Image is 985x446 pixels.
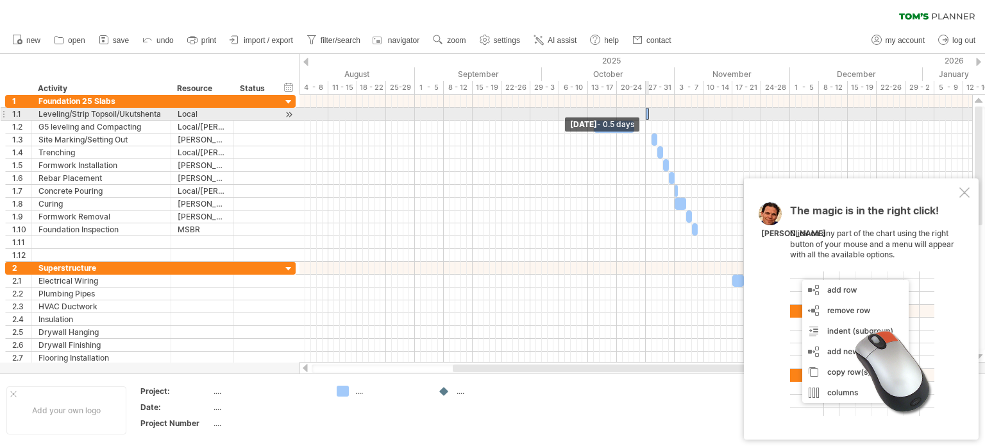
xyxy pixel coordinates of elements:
[214,402,321,413] div: ....
[476,32,524,49] a: settings
[905,81,934,94] div: 29 - 2
[178,121,227,133] div: Local/[PERSON_NAME]
[542,67,675,81] div: October 2025
[12,133,31,146] div: 1.3
[530,32,580,49] a: AI assist
[447,36,466,45] span: zoom
[588,81,617,94] div: 13 - 17
[790,67,923,81] div: December 2025
[38,185,164,197] div: Concrete Pouring
[38,300,164,313] div: HVAC Ductwork
[38,275,164,287] div: Electrical Wiring
[501,81,530,94] div: 22-26
[12,249,31,261] div: 1.12
[675,67,790,81] div: November 2025
[12,275,31,287] div: 2.1
[9,32,44,49] a: new
[178,159,227,171] div: [PERSON_NAME]
[646,36,671,45] span: contact
[177,82,226,95] div: Resource
[96,32,133,49] a: save
[790,204,939,223] span: The magic is in the right click!
[240,82,268,95] div: Status
[12,159,31,171] div: 1.5
[415,81,444,94] div: 1 - 5
[12,108,31,120] div: 1.1
[38,352,164,364] div: Flooring Installation
[934,81,963,94] div: 5 - 9
[629,32,675,49] a: contact
[38,159,164,171] div: Formwork Installation
[178,198,227,210] div: [PERSON_NAME]
[156,36,174,45] span: undo
[178,223,227,236] div: MSBR
[12,352,31,364] div: 2.7
[178,133,227,146] div: [PERSON_NAME]
[178,172,227,184] div: [PERSON_NAME]
[604,36,619,45] span: help
[848,81,877,94] div: 15 - 19
[12,300,31,313] div: 2.3
[597,119,634,129] span: - 0.5 days
[139,32,178,49] a: undo
[38,198,164,210] div: Curing
[617,81,646,94] div: 20-24
[214,418,321,429] div: ....
[68,36,85,45] span: open
[38,210,164,223] div: Formwork Removal
[140,386,211,397] div: Project:
[38,133,164,146] div: Site Marking/Setting Out
[12,223,31,236] div: 1.10
[294,67,415,81] div: August 2025
[388,36,419,45] span: navigator
[12,236,31,248] div: 1.11
[51,32,89,49] a: open
[473,81,501,94] div: 15 - 19
[12,313,31,325] div: 2.4
[952,36,975,45] span: log out
[38,262,164,274] div: Superstructure
[355,386,425,397] div: ....
[12,287,31,300] div: 2.2
[201,36,216,45] span: print
[244,36,293,45] span: import / export
[113,36,129,45] span: save
[6,386,126,434] div: Add your own logo
[444,81,473,94] div: 8 - 12
[178,210,227,223] div: [PERSON_NAME]
[761,81,790,94] div: 24-28
[386,81,415,94] div: 25-29
[321,36,360,45] span: filter/search
[299,81,328,94] div: 4 - 8
[12,95,31,107] div: 1
[140,402,211,413] div: Date:
[38,326,164,338] div: Drywall Hanging
[703,81,732,94] div: 10 - 14
[214,386,321,397] div: ....
[732,81,761,94] div: 17 - 21
[761,228,826,239] div: [PERSON_NAME]
[12,339,31,351] div: 2.6
[12,198,31,210] div: 1.8
[283,108,295,121] div: scroll to activity
[38,108,164,120] div: Leveling/Strip Topsoil/Ukutshenta
[38,223,164,236] div: Foundation Inspection
[886,36,925,45] span: my account
[935,32,979,49] a: log out
[877,81,905,94] div: 22-26
[178,185,227,197] div: Local/[PERSON_NAME]
[559,81,588,94] div: 6 - 10
[12,172,31,184] div: 1.6
[790,81,819,94] div: 1 - 5
[530,81,559,94] div: 29 - 3
[494,36,520,45] span: settings
[38,95,164,107] div: Foundation 25 Slabs
[12,326,31,338] div: 2.5
[38,313,164,325] div: Insulation
[328,81,357,94] div: 11 - 15
[357,81,386,94] div: 18 - 22
[548,36,577,45] span: AI assist
[565,117,639,132] div: [DATE]
[430,32,469,49] a: zoom
[38,172,164,184] div: Rebar Placement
